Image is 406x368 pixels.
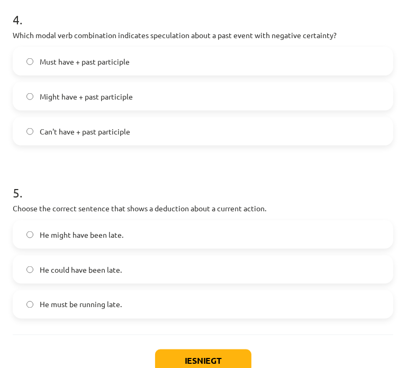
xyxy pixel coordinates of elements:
span: He could have been late. [40,264,122,275]
input: He might have been late. [26,231,33,238]
input: He must be running late. [26,301,33,308]
span: Might have + past participle [40,91,133,102]
span: Can't have + past participle [40,126,130,137]
span: He might have been late. [40,229,123,240]
span: He must be running late. [40,299,122,310]
input: Might have + past participle [26,93,33,100]
p: Which modal verb combination indicates speculation about a past event with negative certainty? [13,30,393,41]
h1: 5 . [13,167,393,200]
span: Must have + past participle [40,56,130,67]
p: Choose the correct sentence that shows a deduction about a current action. [13,203,393,214]
input: Must have + past participle [26,58,33,65]
input: He could have been late. [26,266,33,273]
input: Can't have + past participle [26,128,33,135]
